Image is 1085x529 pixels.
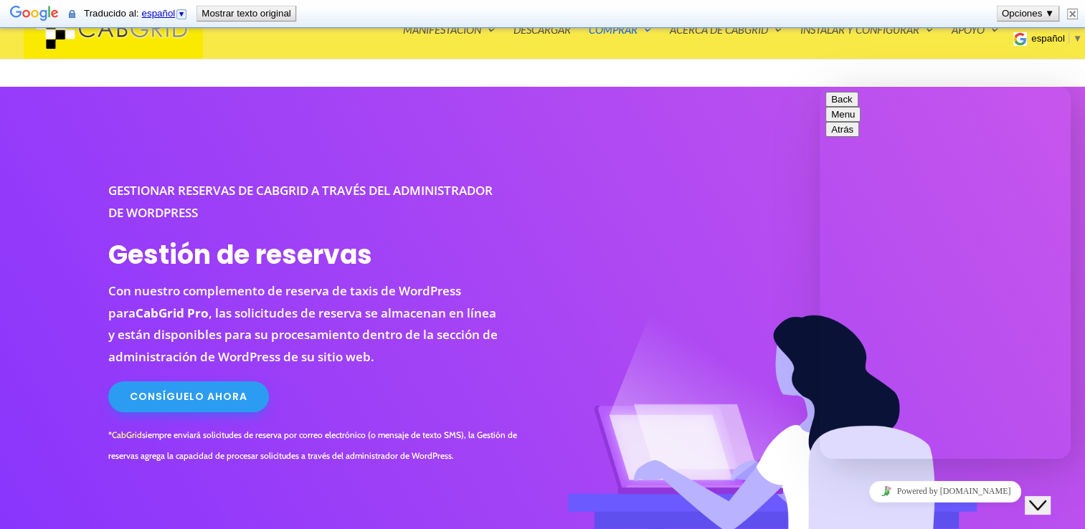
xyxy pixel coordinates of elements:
[670,23,768,36] font: Acerca de CabGrid
[108,381,269,413] a: Consíguelo ahora
[800,24,934,59] a: Instalar y configurar
[670,24,782,59] a: Acerca de CabGrid
[84,8,191,19] span: Traducido al:
[952,24,999,59] a: Apoyo
[1031,33,1082,44] a: español​
[800,23,919,36] font: Instalar y configurar
[820,86,1071,459] iframe: widget de chat
[820,475,1071,507] iframe: widget de chat
[1073,33,1082,44] span: ▼
[197,6,295,21] button: Mostrar texto original
[24,20,203,35] a: Complemento de taxi CabGrid
[513,24,571,59] a: Descargar
[142,8,189,19] a: español
[10,4,59,24] img: Google Traductor de Google
[108,305,498,365] font: , las solicitudes de reserva se almacenan en línea y están disponibles para su procesamiento dent...
[513,23,571,36] font: Descargar
[1067,9,1078,19] img: Cerrar
[108,182,493,221] font: Gestionar reservas de CabGrid a través del administrador de WordPress
[1031,33,1065,44] span: español
[998,6,1058,21] button: Opciones ▼
[69,9,75,19] img: El contenido de esta página segura se enviará a Google para traducirlo con una conexión segura.
[112,429,142,440] a: CabGrid
[403,23,481,36] font: Manifestación
[130,389,247,404] font: Consíguelo ahora
[136,305,209,321] a: CabGrid Pro
[108,429,517,461] font: siempre enviará solicitudes de reserva por correo electrónico (o mensaje de texto SMS), la Gestió...
[589,23,638,36] font: Comprar
[108,282,461,321] font: Con nuestro complemento de reserva de taxis de WordPress para
[952,23,985,36] font: Apoyo
[108,237,372,273] font: Gestión de reservas
[142,8,176,19] span: español
[589,24,652,59] a: Comprar
[1069,33,1069,44] span: ​
[1025,472,1071,515] iframe: widget de chat
[403,24,496,59] a: Manifestación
